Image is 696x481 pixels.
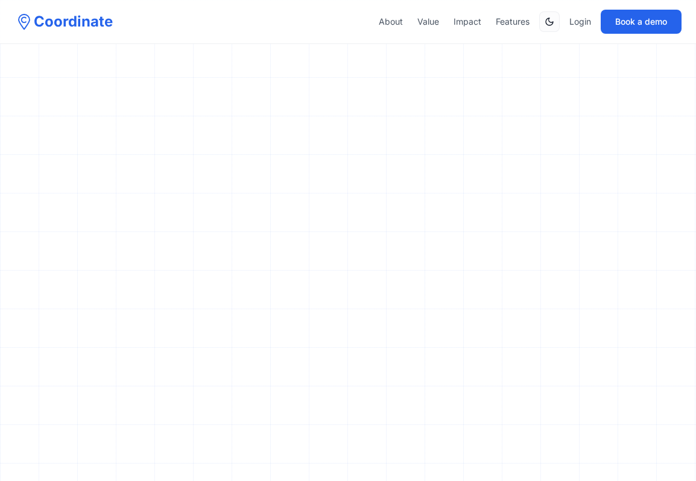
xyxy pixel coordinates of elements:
a: About [379,16,403,28]
button: Book a demo [601,10,682,34]
button: Switch to dark mode [539,11,560,32]
a: Login [569,16,591,28]
img: Coordinate [14,12,34,31]
a: Features [496,16,530,28]
a: Coordinate [14,12,113,31]
a: Value [417,16,439,28]
a: Impact [454,16,481,28]
span: Coordinate [34,12,113,31]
